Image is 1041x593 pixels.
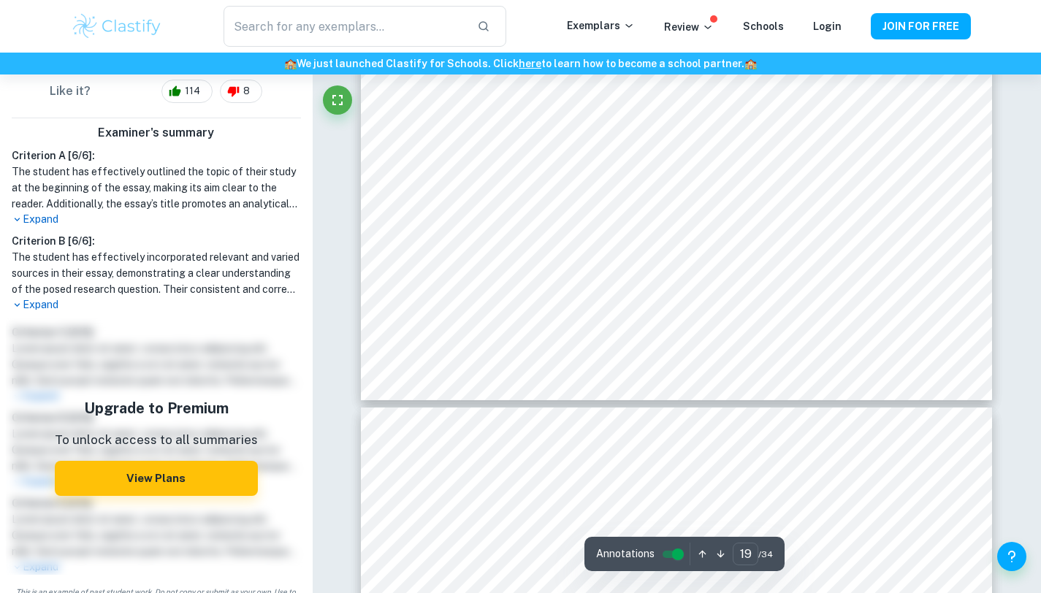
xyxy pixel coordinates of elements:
h5: Upgrade to Premium [55,397,258,419]
button: JOIN FOR FREE [871,13,971,39]
p: Expand [12,297,301,313]
h6: Criterion B [ 6 / 6 ]: [12,233,301,249]
p: Expand [12,212,301,227]
input: Search for any exemplars... [224,6,465,47]
a: Schools [743,20,784,32]
button: View Plans [55,461,258,496]
div: 8 [220,80,262,103]
div: 114 [161,80,213,103]
a: here [519,58,541,69]
span: 🏫 [744,58,757,69]
h6: Criterion A [ 6 / 6 ]: [12,148,301,164]
img: Clastify logo [71,12,164,41]
h6: We just launched Clastify for Schools. Click to learn how to become a school partner. [3,56,1038,72]
p: To unlock access to all summaries [55,431,258,450]
h6: Like it? [50,83,91,100]
span: / 34 [758,548,773,561]
p: Exemplars [567,18,635,34]
h1: The student has effectively incorporated relevant and varied sources in their essay, demonstratin... [12,249,301,297]
a: Login [813,20,842,32]
p: Review [664,19,714,35]
span: 8 [235,84,258,99]
span: 114 [177,84,208,99]
button: Fullscreen [323,85,352,115]
span: Annotations [596,546,655,562]
span: 🏫 [284,58,297,69]
h6: Examiner's summary [6,124,307,142]
button: Help and Feedback [997,542,1026,571]
h1: The student has effectively outlined the topic of their study at the beginning of the essay, maki... [12,164,301,212]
